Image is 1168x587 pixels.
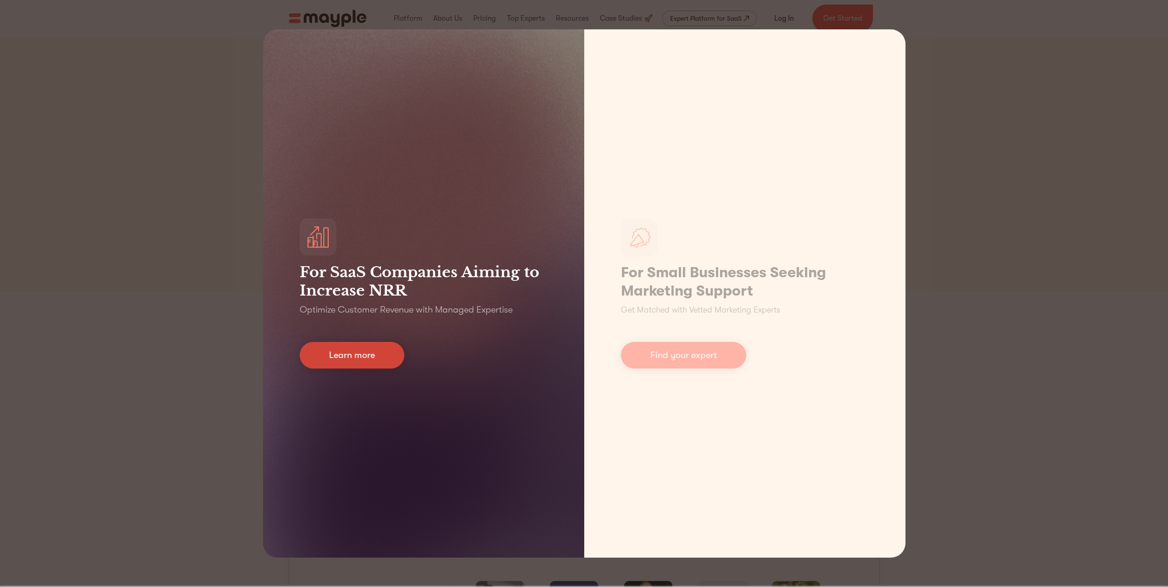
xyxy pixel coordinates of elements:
[300,263,548,300] h3: For SaaS Companies Aiming to Increase NRR
[621,342,746,369] a: Find your expert
[621,263,869,300] h1: For Small Businesses Seeking Marketing Support
[300,342,404,369] a: Learn more
[621,304,780,316] p: Get Matched with Vetted Marketing Experts
[300,303,513,316] p: Optimize Customer Revenue with Managed Expertise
